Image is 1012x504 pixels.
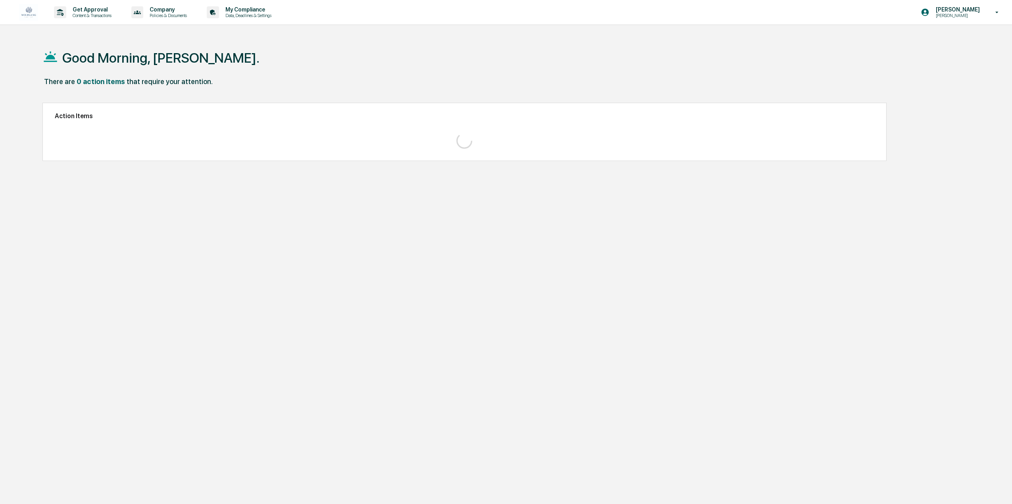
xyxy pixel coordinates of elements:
[127,77,213,86] div: that require your attention.
[929,13,984,18] p: [PERSON_NAME]
[929,6,984,13] p: [PERSON_NAME]
[44,77,75,86] div: There are
[19,4,38,21] img: logo
[219,13,275,18] p: Data, Deadlines & Settings
[62,50,260,66] h1: Good Morning, [PERSON_NAME].
[143,13,191,18] p: Policies & Documents
[55,112,875,120] h2: Action Items
[77,77,125,86] div: 0 action items
[66,13,115,18] p: Content & Transactions
[219,6,275,13] p: My Compliance
[143,6,191,13] p: Company
[66,6,115,13] p: Get Approval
